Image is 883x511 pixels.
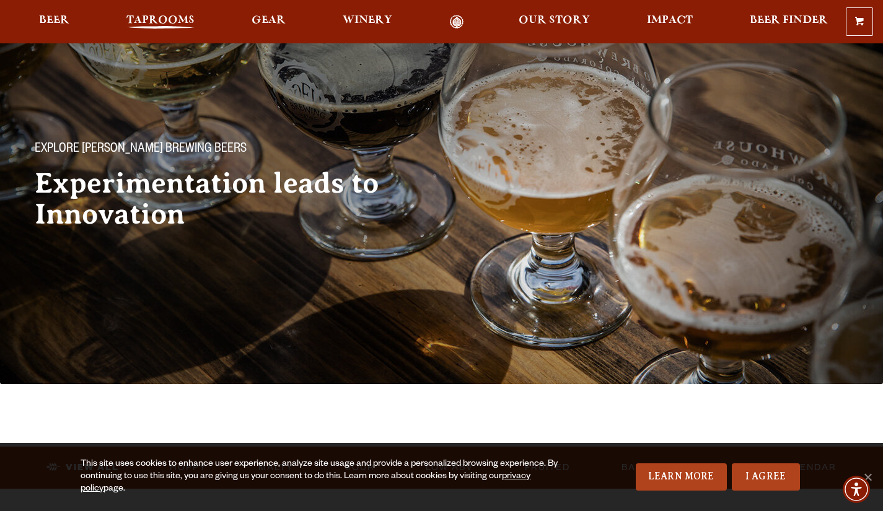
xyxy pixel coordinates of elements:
[433,15,480,29] a: Odell Home
[639,15,701,29] a: Impact
[750,15,828,25] span: Beer Finder
[126,15,195,25] span: Taprooms
[35,142,247,158] span: Explore [PERSON_NAME] Brewing Beers
[252,15,286,25] span: Gear
[81,458,573,496] div: This site uses cookies to enhance user experience, analyze site usage and provide a personalized ...
[343,15,392,25] span: Winery
[35,168,421,230] h2: Experimentation leads to Innovation
[31,15,77,29] a: Beer
[636,463,727,491] a: Learn More
[511,15,598,29] a: Our Story
[335,15,400,29] a: Winery
[244,15,294,29] a: Gear
[118,15,203,29] a: Taprooms
[647,15,693,25] span: Impact
[519,15,590,25] span: Our Story
[843,476,870,503] div: Accessibility Menu
[732,463,800,491] a: I Agree
[742,15,836,29] a: Beer Finder
[39,15,69,25] span: Beer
